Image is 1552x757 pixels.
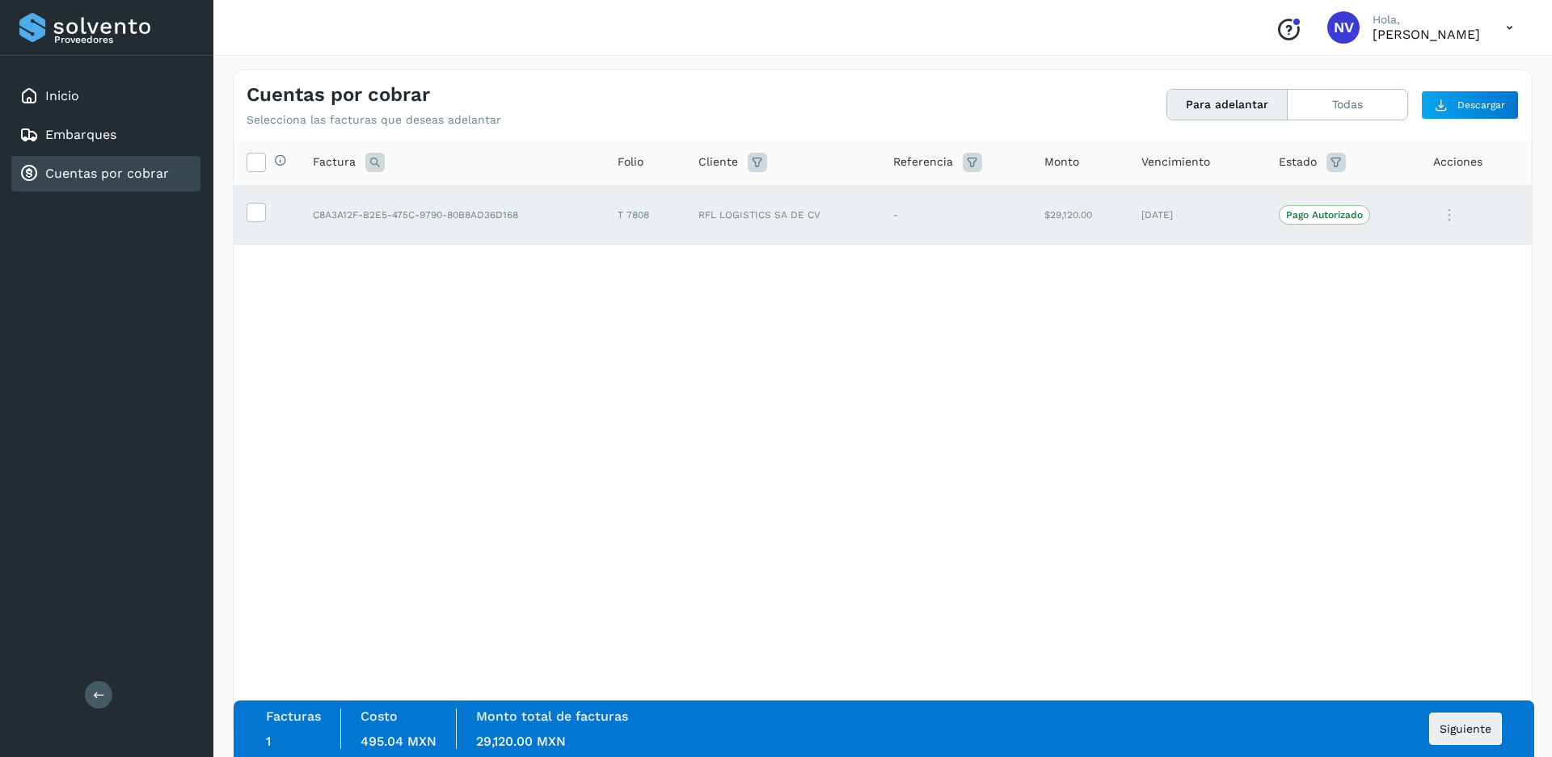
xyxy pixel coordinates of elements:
[1128,185,1266,245] td: [DATE]
[313,154,356,170] span: Factura
[476,709,628,724] label: Monto total de facturas
[1288,90,1407,120] button: Todas
[1031,185,1128,245] td: $29,120.00
[11,117,200,153] div: Embarques
[300,185,605,245] td: C8A3A12F-B2E5-475C-9790-80B8AD36D168
[618,154,643,170] span: Folio
[1167,90,1288,120] button: Para adelantar
[880,185,1031,245] td: -
[1141,154,1210,170] span: Vencimiento
[698,154,738,170] span: Cliente
[361,709,398,724] label: Costo
[247,113,501,127] p: Selecciona las facturas que deseas adelantar
[476,734,566,749] span: 29,120.00 MXN
[685,185,880,245] td: RFL LOGISTICS SA DE CV
[605,185,685,245] td: T 7808
[45,166,169,181] a: Cuentas por cobrar
[11,78,200,114] div: Inicio
[1373,13,1480,27] p: Hola,
[1373,27,1480,42] p: Nancy Vera Martínez
[1429,713,1502,745] button: Siguiente
[1421,90,1519,120] button: Descargar
[54,34,194,45] p: Proveedores
[361,734,436,749] span: 495.04 MXN
[266,709,321,724] label: Facturas
[1457,98,1505,112] span: Descargar
[1279,154,1317,170] span: Estado
[45,127,116,142] a: Embarques
[1044,154,1079,170] span: Monto
[1440,723,1491,734] span: Siguiente
[266,734,271,749] span: 1
[247,83,430,107] h4: Cuentas por cobrar
[893,154,953,170] span: Referencia
[45,88,79,103] a: Inicio
[11,156,200,191] div: Cuentas por cobrar
[1433,154,1482,170] span: Acciones
[1286,209,1363,221] p: Pago Autorizado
